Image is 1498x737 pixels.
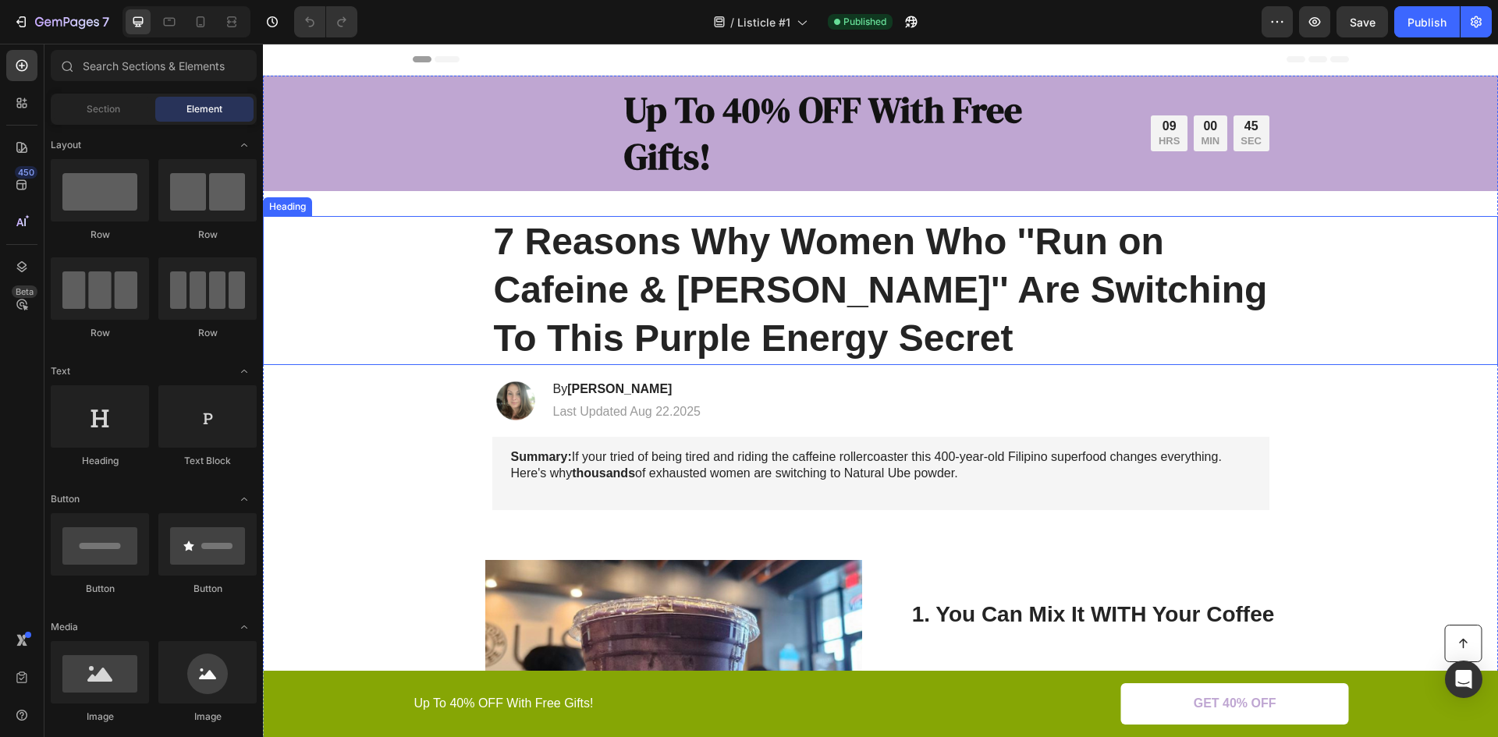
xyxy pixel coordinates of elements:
[1445,661,1482,698] div: Open Intercom Messenger
[648,625,998,690] p: Same. That's why [PERSON_NAME] works your coffee, not against it. Add one scoop to your morning c...
[858,640,1086,681] a: GET 40% OFF
[843,15,886,29] span: Published
[51,364,70,378] span: Text
[51,454,149,468] div: Heading
[186,102,222,116] span: Element
[931,652,1013,668] p: GET 40% OFF
[3,156,46,170] div: Heading
[978,91,999,105] p: SEC
[51,50,257,81] input: Search Sections & Elements
[232,487,257,512] span: Toggle open
[309,423,372,436] strong: thousands
[294,6,357,37] div: Undo/Redo
[648,626,836,640] strong: "I love coffee too much to quit."
[229,172,1006,321] h1: 7 Reasons Why Women Who ''Run on Cafeine & [PERSON_NAME]'' Are Switching To This Purple Energy Se...
[51,326,149,340] div: Row
[896,91,917,105] p: HRS
[978,75,999,91] div: 45
[304,338,409,352] strong: [PERSON_NAME]
[158,326,257,340] div: Row
[51,582,149,596] div: Button
[232,133,257,158] span: Toggle open
[15,166,37,179] div: 450
[730,14,734,30] span: /
[102,12,109,31] p: 7
[51,492,80,506] span: Button
[896,75,917,91] div: 09
[51,620,78,634] span: Media
[1350,16,1376,29] span: Save
[737,14,790,30] span: Listicle #1
[158,228,257,242] div: Row
[232,359,257,384] span: Toggle open
[938,91,957,105] p: MIN
[51,138,81,152] span: Layout
[1407,14,1447,30] div: Publish
[648,556,1013,611] h2: 1. You Can Mix It WITH Your Coffee
[87,102,120,116] span: Section
[6,6,116,37] button: 7
[158,454,257,468] div: Text Block
[232,615,257,640] span: Toggle open
[51,710,149,724] div: Image
[938,75,957,91] div: 00
[158,582,257,596] div: Button
[248,406,988,454] p: If your tried of being tired and riding the caffeine rollercoaster this 400-year-old Filipino sup...
[12,285,37,298] div: Beta
[1394,6,1460,37] button: Publish
[158,710,257,724] div: Image
[289,336,440,356] h2: By
[263,44,1498,737] iframe: Design area
[361,41,759,137] strong: Up To 40% OFF With Free Gifts!
[229,334,276,381] img: gempages_584963074411201170-cd50a7cf-761f-4872-a015-741f3c3b07c4.png
[248,406,309,420] strong: Summary:
[290,360,438,377] p: Last Updated Aug 22.2025
[51,228,149,242] div: Row
[1336,6,1388,37] button: Save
